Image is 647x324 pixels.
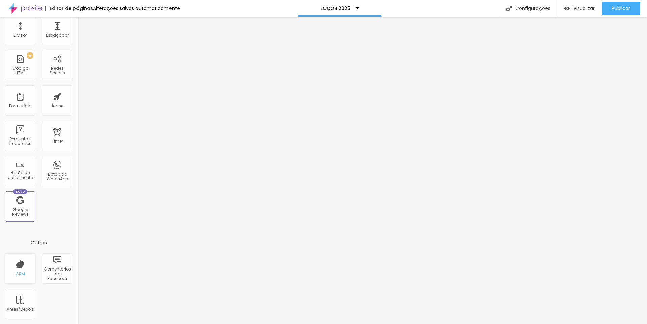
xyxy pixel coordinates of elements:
[13,33,27,38] div: Divisor
[78,17,647,324] iframe: Editor
[573,6,595,11] span: Visualizar
[45,6,93,11] div: Editor de páginas
[44,172,70,182] div: Botão do WhatsApp
[557,2,602,15] button: Visualizar
[320,6,350,11] p: ECCOS 2025
[46,33,69,38] div: Espaçador
[7,170,33,180] div: Botão de pagamento
[44,267,70,281] div: Comentários do Facebook
[506,6,512,11] img: Icone
[612,6,630,11] span: Publicar
[52,139,63,144] div: Timer
[7,66,33,76] div: Código HTML
[7,207,33,217] div: Google Reviews
[7,307,33,312] div: Antes/Depois
[13,189,28,194] div: Novo
[602,2,640,15] button: Publicar
[564,6,570,11] img: view-1.svg
[93,6,180,11] div: Alterações salvas automaticamente
[7,137,33,146] div: Perguntas frequentes
[9,104,31,108] div: Formulário
[44,66,70,76] div: Redes Sociais
[16,272,25,276] div: CRM
[52,104,63,108] div: Ícone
